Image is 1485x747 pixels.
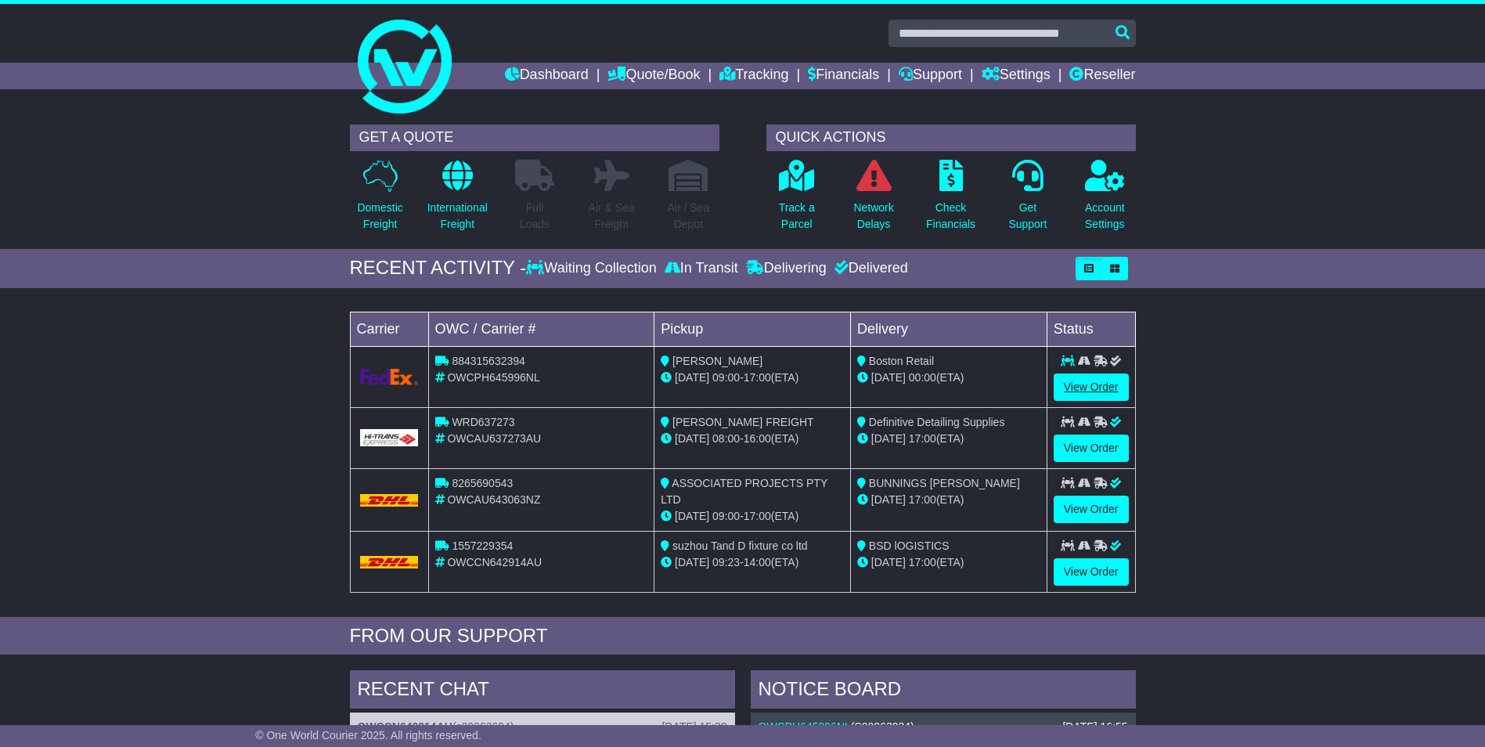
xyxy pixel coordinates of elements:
a: Financials [808,63,879,89]
span: 09:00 [712,510,740,522]
div: NOTICE BOARD [751,670,1136,713]
a: View Order [1054,496,1129,523]
img: DHL.png [360,494,419,507]
span: 8265690543 [452,477,513,489]
div: FROM OUR SUPPORT [350,625,1136,648]
span: [PERSON_NAME] [672,355,762,367]
a: OWCPH645996NL [759,720,851,733]
span: 17:00 [909,432,936,445]
p: Check Financials [926,200,975,233]
span: [DATE] [675,371,709,384]
a: Reseller [1069,63,1135,89]
span: suzhou Tand D fixture co ltd [672,539,808,552]
span: [PERSON_NAME] FREIGHT [672,416,813,428]
div: Waiting Collection [526,260,660,277]
span: OWCAU643063NZ [447,493,540,506]
span: 09:00 [712,371,740,384]
p: Track a Parcel [779,200,815,233]
span: [DATE] [871,556,906,568]
div: (ETA) [857,554,1040,571]
td: Status [1047,312,1135,346]
div: In Transit [661,260,742,277]
span: [DATE] [675,556,709,568]
span: 09:23 [712,556,740,568]
p: Network Delays [853,200,893,233]
td: OWC / Carrier # [428,312,654,346]
a: View Order [1054,558,1129,586]
span: 16:00 [744,432,771,445]
a: Tracking [719,63,788,89]
div: [DATE] 16:55 [1062,720,1127,734]
a: Quote/Book [607,63,700,89]
span: 884315632394 [452,355,524,367]
span: [DATE] [675,432,709,445]
div: RECENT CHAT [350,670,735,713]
div: ( ) [358,720,727,734]
a: GetSupport [1007,159,1047,241]
a: CheckFinancials [925,159,976,241]
span: BSD lOGISTICS [869,539,950,552]
div: (ETA) [857,431,1040,447]
span: Boston Retail [869,355,934,367]
span: OWCCN642914AU [447,556,542,568]
div: QUICK ACTIONS [766,125,1136,151]
div: - (ETA) [661,431,844,447]
span: s00063694 [456,720,510,733]
img: DHL.png [360,556,419,568]
span: [DATE] [871,432,906,445]
div: ( ) [759,720,1128,734]
td: Delivery [850,312,1047,346]
div: GET A QUOTE [350,125,719,151]
a: Track aParcel [778,159,816,241]
a: DomesticFreight [356,159,403,241]
span: 17:00 [909,493,936,506]
a: Settings [982,63,1051,89]
span: ASSOCIATED PROJECTS PTY LTD [661,477,827,506]
span: 00:00 [909,371,936,384]
span: WRD637273 [452,416,514,428]
span: 08:00 [712,432,740,445]
p: Get Support [1008,200,1047,233]
a: InternationalFreight [427,159,488,241]
div: - (ETA) [661,370,844,386]
p: Air / Sea Depot [668,200,710,233]
td: Pickup [654,312,851,346]
div: Delivered [831,260,908,277]
div: [DATE] 15:38 [661,720,726,734]
span: © One World Courier 2025. All rights reserved. [255,729,481,742]
div: (ETA) [857,492,1040,508]
div: - (ETA) [661,508,844,525]
a: View Order [1054,435,1129,462]
td: Carrier [350,312,428,346]
span: [DATE] [871,371,906,384]
a: Support [899,63,962,89]
div: - (ETA) [661,554,844,571]
span: 14:00 [744,556,771,568]
a: OWCCN642914AU [358,720,452,733]
p: Full Loads [515,200,554,233]
span: S00063934 [854,720,910,733]
span: BUNNINGS [PERSON_NAME] [869,477,1020,489]
span: 17:00 [744,371,771,384]
p: Account Settings [1085,200,1125,233]
a: View Order [1054,373,1129,401]
a: NetworkDelays [852,159,894,241]
p: International Freight [427,200,488,233]
a: AccountSettings [1084,159,1126,241]
span: OWCAU637273AU [447,432,541,445]
span: 1557229354 [452,539,513,552]
span: OWCPH645996NL [447,371,539,384]
p: Domestic Freight [357,200,402,233]
span: [DATE] [675,510,709,522]
div: Delivering [742,260,831,277]
div: RECENT ACTIVITY - [350,257,527,280]
span: 17:00 [744,510,771,522]
div: (ETA) [857,370,1040,386]
p: Air & Sea Freight [589,200,635,233]
span: Definitive Detailing Supplies [869,416,1005,428]
img: GetCarrierServiceLogo [360,429,419,446]
a: Dashboard [505,63,589,89]
img: GetCarrierServiceLogo [360,369,419,385]
span: [DATE] [871,493,906,506]
span: 17:00 [909,556,936,568]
